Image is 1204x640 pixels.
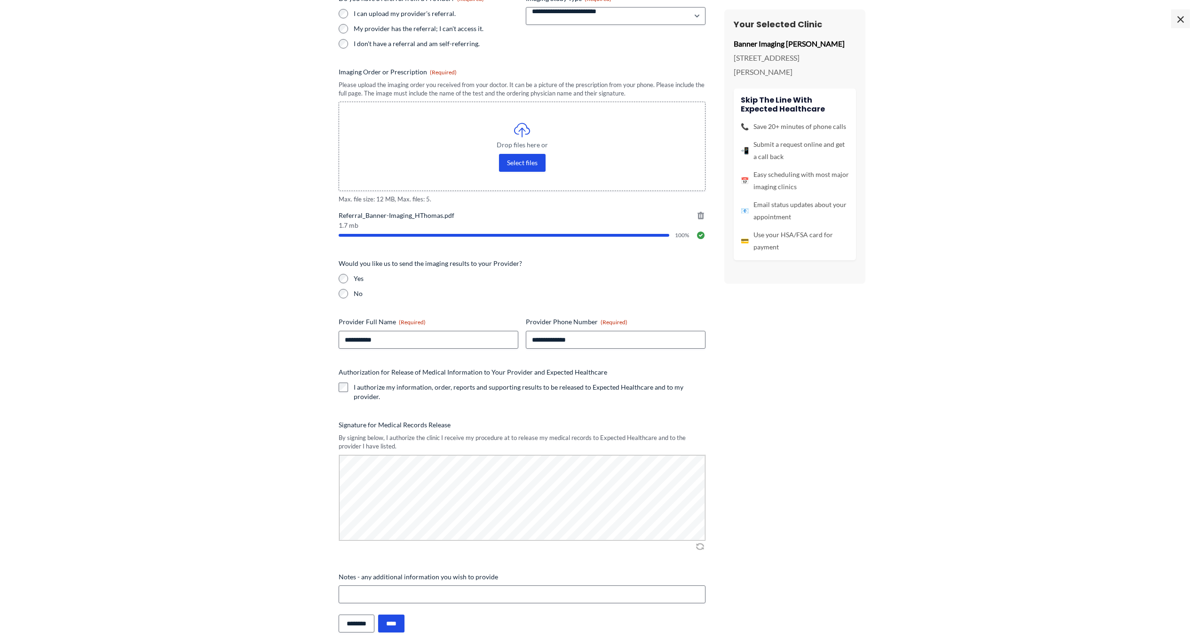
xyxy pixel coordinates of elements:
[339,433,705,451] div: By signing below, I authorize the clinic I receive my procedure at to release my medical records ...
[339,67,705,77] label: Imaging Order or Prescription
[1171,9,1190,28] span: ×
[741,168,849,193] li: Easy scheduling with most major imaging clinics
[741,205,749,217] span: 📧
[694,542,705,551] img: Clear Signature
[354,274,705,283] label: Yes
[741,235,749,247] span: 💳
[339,259,522,268] legend: Would you like us to send the imaging results to your Provider?
[741,229,849,253] li: Use your HSA/FSA card for payment
[354,39,518,48] label: I don't have a referral and am self-referring.
[741,138,849,163] li: Submit a request online and get a call back
[741,144,749,157] span: 📲
[734,19,856,30] h3: Your Selected Clinic
[354,9,518,18] label: I can upload my provider's referral.
[741,96,849,113] h4: Skip the line with Expected Healthcare
[741,199,849,223] li: Email status updates about your appointment
[734,51,856,79] p: [STREET_ADDRESS][PERSON_NAME]
[499,154,546,172] button: select files, imaging order or prescription(required)
[339,368,607,377] legend: Authorization for Release of Medical Information to Your Provider and Expected Healthcare
[354,289,705,298] label: No
[339,420,705,430] label: Signature for Medical Records Release
[430,69,457,76] span: (Required)
[339,195,705,204] span: Max. file size: 12 MB, Max. files: 5.
[339,222,705,229] span: 1.7 mb
[358,142,686,148] span: Drop files here or
[339,80,705,98] div: Please upload the imaging order you received from your doctor. It can be a picture of the prescri...
[526,317,705,327] label: Provider Phone Number
[339,317,518,327] label: Provider Full Name
[601,319,627,326] span: (Required)
[354,24,518,33] label: My provider has the referral; I can't access it.
[675,232,690,238] span: 100%
[354,383,705,401] label: I authorize my information, order, reports and supporting results to be released to Expected Heal...
[339,572,705,582] label: Notes - any additional information you wish to provide
[734,37,856,51] p: Banner Imaging [PERSON_NAME]
[741,120,749,133] span: 📞
[741,175,749,187] span: 📅
[399,319,426,326] span: (Required)
[339,211,705,220] span: Referral_Banner-Imaging_HThomas.pdf
[741,120,849,133] li: Save 20+ minutes of phone calls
